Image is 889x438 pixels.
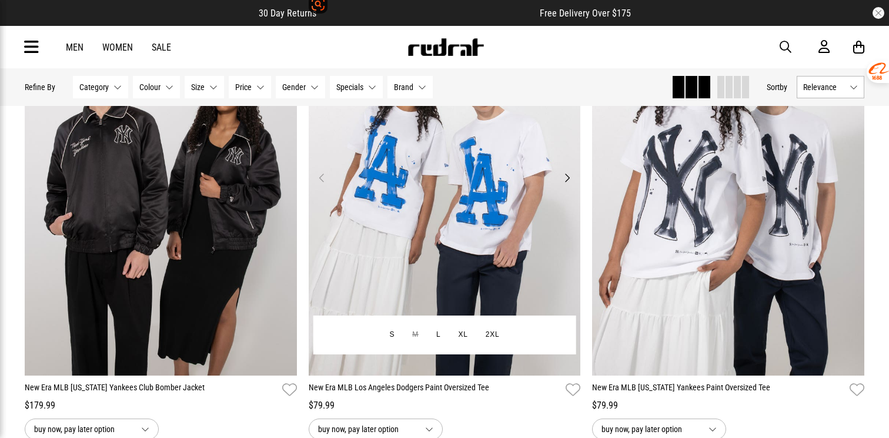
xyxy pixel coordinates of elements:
button: M [403,324,427,346]
span: Specials [336,82,363,92]
span: Category [79,82,109,92]
button: Size [185,76,224,98]
img: Redrat logo [407,38,484,56]
button: Specials [330,76,383,98]
button: 2XL [477,324,509,346]
button: Price [229,76,271,98]
span: Relevance [803,82,845,92]
div: $179.99 [25,399,297,413]
button: L [427,324,449,346]
a: New Era MLB [US_STATE] Yankees Club Bomber Jacket [25,381,278,399]
a: Men [66,42,83,53]
span: buy now, pay later option [34,422,132,436]
span: Gender [282,82,306,92]
a: New Era MLB [US_STATE] Yankees Paint Oversized Tee [592,381,845,399]
button: Category [73,76,128,98]
button: Colour [133,76,180,98]
button: Gender [276,76,325,98]
button: Previous [315,171,329,185]
button: Relevance [797,76,864,98]
p: Refine By [25,82,55,92]
div: $79.99 [592,399,864,413]
span: Free Delivery Over $175 [540,8,631,19]
button: Open LiveChat chat widget [9,5,45,40]
a: New Era MLB Los Angeles Dodgers Paint Oversized Tee [309,381,562,399]
button: S [380,324,403,346]
span: by [780,82,787,92]
span: Price [235,82,252,92]
span: 30 Day Returns [259,8,316,19]
button: Next [560,171,574,185]
span: Size [191,82,205,92]
span: buy now, pay later option [601,422,699,436]
div: $79.99 [309,399,581,413]
a: Sale [152,42,171,53]
span: Brand [394,82,413,92]
span: Colour [139,82,161,92]
iframe: Customer reviews powered by Trustpilot [340,7,516,19]
span: buy now, pay later option [318,422,416,436]
button: XL [450,324,477,346]
button: Sortby [767,80,787,94]
a: Women [102,42,133,53]
button: Brand [387,76,433,98]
